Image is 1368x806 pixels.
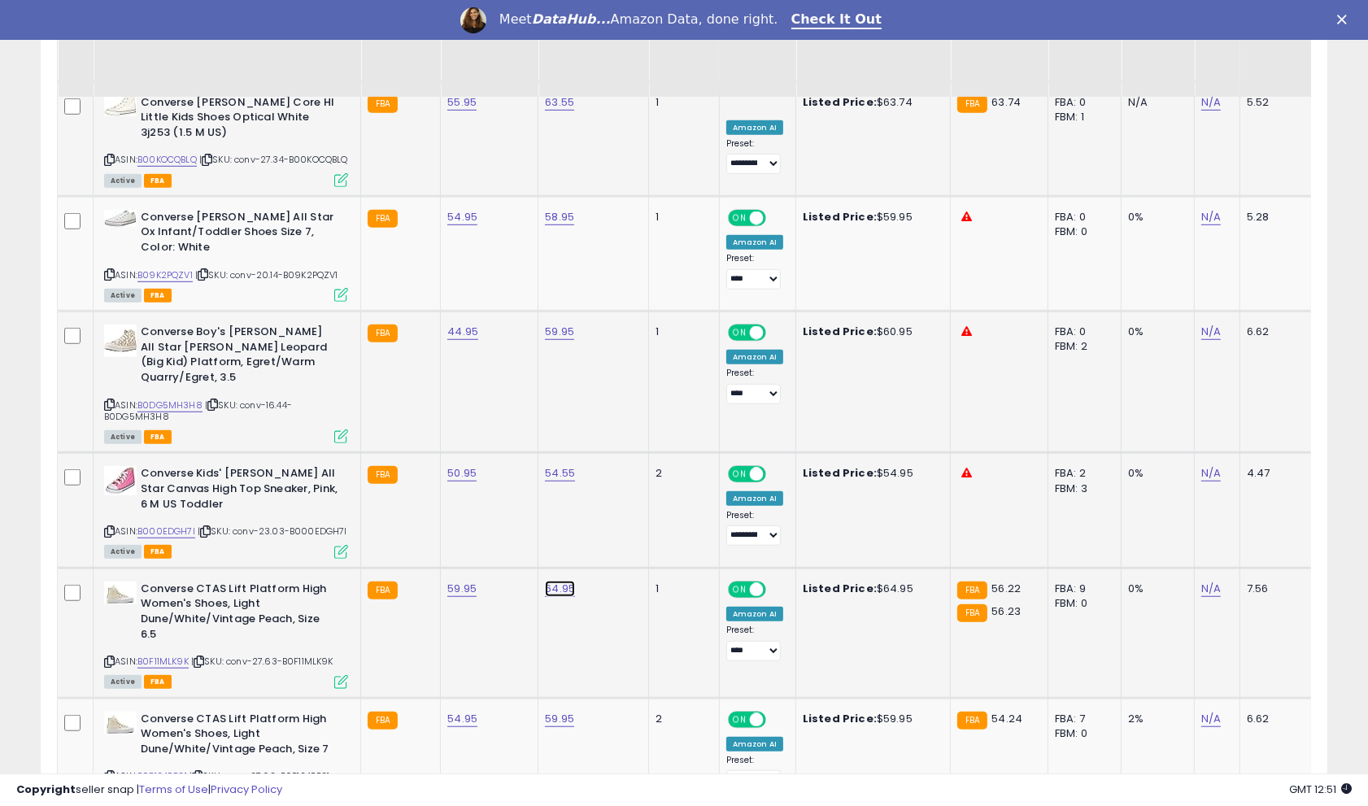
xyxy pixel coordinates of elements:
b: Converse [PERSON_NAME] Core HI Little Kids Shoes Optical White 3j253 (1.5 M US) [141,95,338,145]
div: 0% [1128,210,1182,224]
img: Profile image for Georgie [460,7,486,33]
span: ON [730,211,750,225]
div: $59.95 [803,210,938,224]
span: | SKU: conv-23.03-B000EDGH7I [198,525,347,538]
a: B000EDGH7I [137,525,195,538]
span: All listings currently available for purchase on Amazon [104,545,142,559]
a: N/A [1201,711,1221,727]
a: N/A [1201,209,1221,225]
div: FBA: 7 [1055,712,1109,726]
b: Listed Price: [803,324,877,339]
b: Converse CTAS Lift Platform High Women's Shoes, Light Dune/White/Vintage Peach, Size 7 [141,712,338,761]
span: OFF [763,211,789,225]
div: 1 [656,210,706,224]
div: 5.52 [1247,95,1304,110]
div: Amazon AI [726,350,783,364]
small: FBA [957,95,987,113]
div: $63.74 [803,95,938,110]
div: $64.95 [803,582,938,596]
img: 31u0wRo9-7L._SL40_.jpg [104,325,137,357]
span: All listings currently available for purchase on Amazon [104,174,142,188]
div: 0% [1128,466,1182,481]
div: FBM: 2 [1055,339,1109,354]
span: 2025-08-18 12:51 GMT [1289,782,1352,797]
div: Amazon AI [726,235,783,250]
a: 59.95 [447,581,477,597]
a: 58.95 [545,209,574,225]
a: B00KOCQBLQ [137,153,197,167]
strong: Copyright [16,782,76,797]
a: 64.95 [545,581,575,597]
a: N/A [1201,324,1221,340]
small: FBA [368,582,398,599]
div: FBM: 0 [1055,726,1109,741]
div: FBA: 0 [1055,210,1109,224]
img: 31qRC2Ru7ZL._SL40_.jpg [104,712,137,734]
div: 6.62 [1247,325,1304,339]
b: Listed Price: [803,465,877,481]
div: $59.95 [803,712,938,726]
div: Amazon AI [726,607,783,621]
span: OFF [763,712,789,726]
div: Preset: [726,138,783,175]
a: Check It Out [791,11,882,29]
div: Preset: [726,253,783,290]
a: 54.95 [447,711,477,727]
div: 4.47 [1247,466,1304,481]
span: FBA [144,289,172,303]
div: ASIN: [104,466,348,556]
small: FBA [368,210,398,228]
a: B09K2PQZV1 [137,268,193,282]
small: FBA [957,582,987,599]
b: Listed Price: [803,711,877,726]
a: N/A [1201,581,1221,597]
div: FBM: 0 [1055,596,1109,611]
div: $54.95 [803,466,938,481]
div: Preset: [726,625,783,661]
span: ON [730,582,750,596]
b: Listed Price: [803,94,877,110]
a: Privacy Policy [211,782,282,797]
a: 59.95 [545,711,574,727]
span: 54.24 [991,711,1022,726]
div: ASIN: [104,210,348,300]
div: seller snap | | [16,782,282,798]
a: Terms of Use [139,782,208,797]
span: FBA [144,545,172,559]
div: 6.62 [1247,712,1304,726]
div: $60.95 [803,325,938,339]
div: ASIN: [104,582,348,687]
img: 31RUuCVKS+L._SL40_.jpg [104,210,137,227]
span: OFF [763,326,789,340]
div: FBA: 0 [1055,95,1109,110]
small: FBA [957,604,987,622]
span: 56.22 [991,581,1021,596]
b: Listed Price: [803,581,877,596]
div: 1 [656,95,706,110]
a: 50.95 [447,465,477,481]
div: FBM: 0 [1055,224,1109,239]
div: Preset: [726,368,783,404]
a: 59.95 [545,324,574,340]
img: 31Kr5XTbfCL._SL40_.jpg [104,95,137,116]
div: FBM: 1 [1055,110,1109,124]
div: Amazon AI [726,491,783,506]
span: | SKU: conv-27.63-B0F11MLK9K [191,655,333,668]
span: | SKU: conv-20.14-B09K2PQZV1 [195,268,338,281]
div: ASIN: [104,325,348,442]
div: 5.28 [1247,210,1304,224]
span: 56.23 [991,603,1021,619]
div: Close [1337,15,1353,24]
div: 0% [1128,582,1182,596]
div: ASIN: [104,95,348,185]
div: FBA: 0 [1055,325,1109,339]
div: Amazon AI [726,120,783,135]
span: ON [730,468,750,481]
span: | SKU: conv-16.44-B0DG5MH3H8 [104,399,292,423]
b: Converse CTAS Lift Platform High Women's Shoes, Light Dune/White/Vintage Peach, Size 6.5 [141,582,338,646]
div: 7.56 [1247,582,1304,596]
div: FBA: 9 [1055,582,1109,596]
div: Amazon AI [726,737,783,752]
small: FBA [957,712,987,730]
div: 2% [1128,712,1182,726]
